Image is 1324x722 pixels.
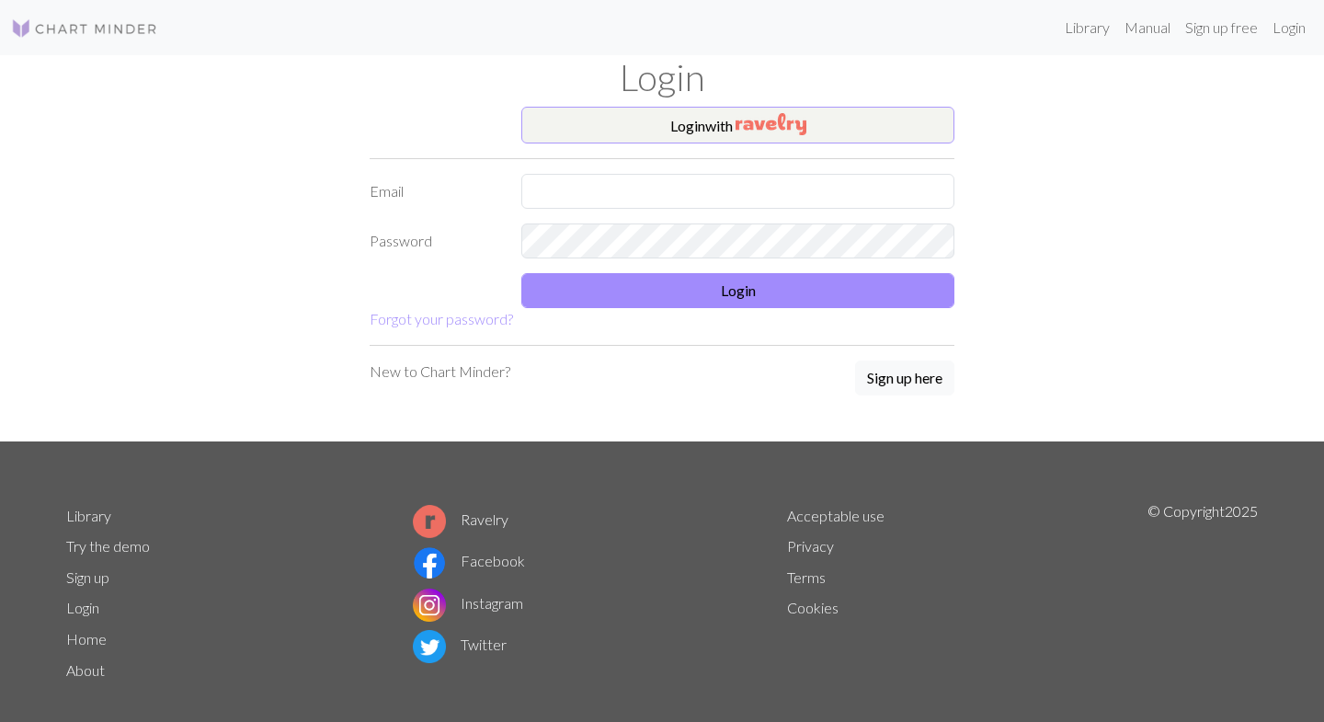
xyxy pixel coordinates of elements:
a: Try the demo [66,537,150,555]
a: About [66,661,105,679]
a: Login [66,599,99,616]
img: Facebook logo [413,546,446,579]
a: Login [1265,9,1313,46]
label: Email [359,174,510,209]
a: Terms [787,568,826,586]
img: Ravelry logo [413,505,446,538]
p: © Copyright 2025 [1147,500,1258,686]
label: Password [359,223,510,258]
img: Logo [11,17,158,40]
a: Manual [1117,9,1178,46]
a: Acceptable use [787,507,885,524]
a: Ravelry [413,510,508,528]
a: Home [66,630,107,648]
a: Library [1057,9,1117,46]
a: Sign up [66,568,109,586]
img: Instagram logo [413,589,446,622]
a: Sign up here [855,361,954,397]
button: Login [521,273,954,308]
a: Facebook [413,552,525,569]
button: Sign up here [855,361,954,395]
a: Privacy [787,537,834,555]
p: New to Chart Minder? [370,361,510,383]
a: Instagram [413,594,523,612]
a: Forgot your password? [370,310,513,327]
h1: Login [55,55,1269,99]
button: Loginwith [521,107,954,143]
a: Twitter [413,636,507,653]
a: Library [66,507,111,524]
a: Cookies [787,599,839,616]
img: Twitter logo [413,630,446,663]
a: Sign up free [1178,9,1265,46]
img: Ravelry [736,113,806,135]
